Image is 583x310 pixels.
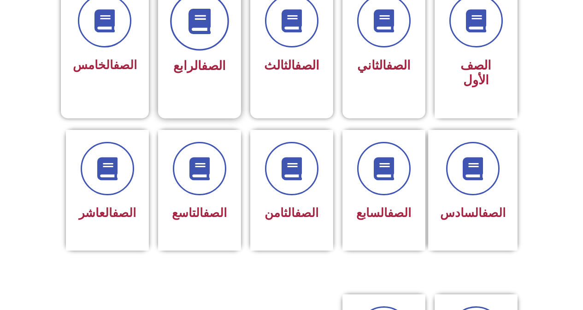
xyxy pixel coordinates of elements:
[357,58,411,73] span: الثاني
[113,58,137,72] a: الصف
[73,58,137,72] span: الخامس
[460,58,491,88] span: الصف الأول
[440,206,506,220] span: السادس
[295,206,318,220] a: الصف
[265,206,318,220] span: الثامن
[295,58,319,73] a: الصف
[386,58,411,73] a: الصف
[201,58,226,73] a: الصف
[172,206,227,220] span: التاسع
[203,206,227,220] a: الصف
[173,58,226,73] span: الرابع
[482,206,506,220] a: الصف
[264,58,319,73] span: الثالث
[388,206,411,220] a: الصف
[112,206,136,220] a: الصف
[356,206,411,220] span: السابع
[79,206,136,220] span: العاشر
